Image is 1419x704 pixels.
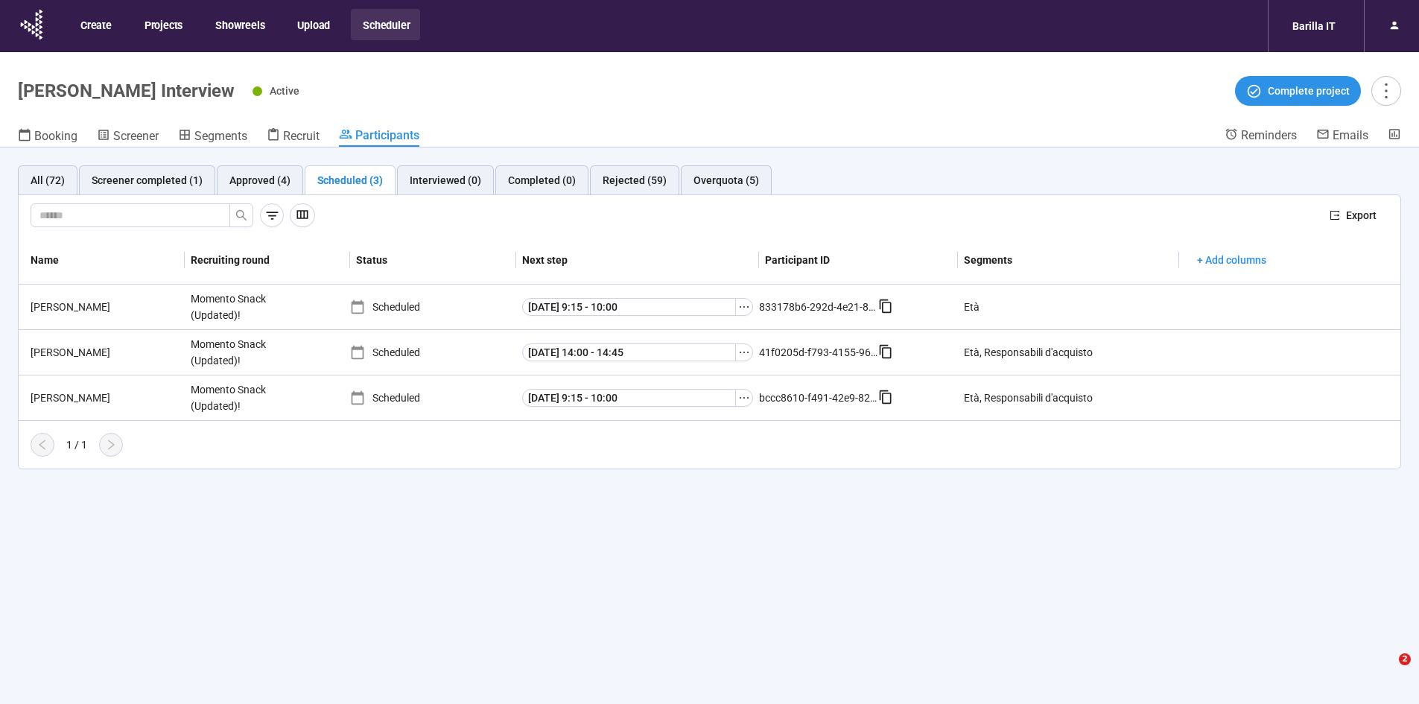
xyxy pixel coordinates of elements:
[1283,12,1345,40] div: Barilla IT
[229,172,291,188] div: Approved (4)
[270,85,299,97] span: Active
[66,437,87,453] div: 1 / 1
[235,209,247,221] span: search
[759,299,878,315] div: 833178b6-292d-4e21-8de6-c3a7c5a8517e
[528,344,623,361] span: [DATE] 14:00 - 14:45
[31,433,54,457] button: left
[25,344,185,361] div: [PERSON_NAME]
[19,236,185,285] th: Name
[351,9,420,40] button: Scheduler
[97,127,159,147] a: Screener
[516,236,759,285] th: Next step
[99,433,123,457] button: right
[18,127,77,147] a: Booking
[1241,128,1297,142] span: Reminders
[964,390,1093,406] div: Età, Responsabili d'acquisto
[738,301,750,313] span: ellipsis
[229,203,253,227] button: search
[1235,76,1361,106] button: Complete project
[759,236,958,285] th: Participant ID
[522,298,736,316] button: [DATE] 9:15 - 10:00
[735,343,753,361] button: ellipsis
[105,439,117,451] span: right
[185,285,296,329] div: Momento Snack (Updated)!
[185,330,296,375] div: Momento Snack (Updated)!
[759,390,878,406] div: bccc8610-f491-42e9-8283-f6157cb965dd
[350,344,516,361] div: Scheduled
[350,299,516,315] div: Scheduled
[1376,80,1396,101] span: more
[92,172,203,188] div: Screener completed (1)
[185,236,351,285] th: Recruiting round
[1197,252,1266,268] span: + Add columns
[522,389,736,407] button: [DATE] 9:15 - 10:00
[18,80,235,101] h1: [PERSON_NAME] Interview
[528,299,618,315] span: [DATE] 9:15 - 10:00
[69,9,122,40] button: Create
[355,128,419,142] span: Participants
[31,172,65,188] div: All (72)
[735,298,753,316] button: ellipsis
[508,172,576,188] div: Completed (0)
[1268,83,1350,99] span: Complete project
[958,236,1179,285] th: Segments
[1346,207,1377,223] span: Export
[1185,248,1278,272] button: + Add columns
[735,389,753,407] button: ellipsis
[522,343,736,361] button: [DATE] 14:00 - 14:45
[1330,210,1340,221] span: export
[25,299,185,315] div: [PERSON_NAME]
[603,172,667,188] div: Rejected (59)
[410,172,481,188] div: Interviewed (0)
[528,390,618,406] span: [DATE] 9:15 - 10:00
[738,392,750,404] span: ellipsis
[203,9,275,40] button: Showreels
[317,172,383,188] div: Scheduled (3)
[350,390,516,406] div: Scheduled
[1399,653,1411,665] span: 2
[1318,203,1388,227] button: exportExport
[1316,127,1368,145] a: Emails
[759,344,878,361] div: 41f0205d-f793-4155-966e-84f237ac0f1c
[1225,127,1297,145] a: Reminders
[339,127,419,147] a: Participants
[350,236,516,285] th: Status
[964,344,1093,361] div: Età, Responsabili d'acquisto
[285,9,340,40] button: Upload
[36,439,48,451] span: left
[194,129,247,143] span: Segments
[964,299,980,315] div: Età
[133,9,193,40] button: Projects
[1368,653,1404,689] iframe: Intercom live chat
[185,375,296,420] div: Momento Snack (Updated)!
[113,129,159,143] span: Screener
[1333,128,1368,142] span: Emails
[283,129,320,143] span: Recruit
[693,172,759,188] div: Overquota (5)
[738,346,750,358] span: ellipsis
[34,129,77,143] span: Booking
[178,127,247,147] a: Segments
[267,127,320,147] a: Recruit
[1371,76,1401,106] button: more
[25,390,185,406] div: [PERSON_NAME]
